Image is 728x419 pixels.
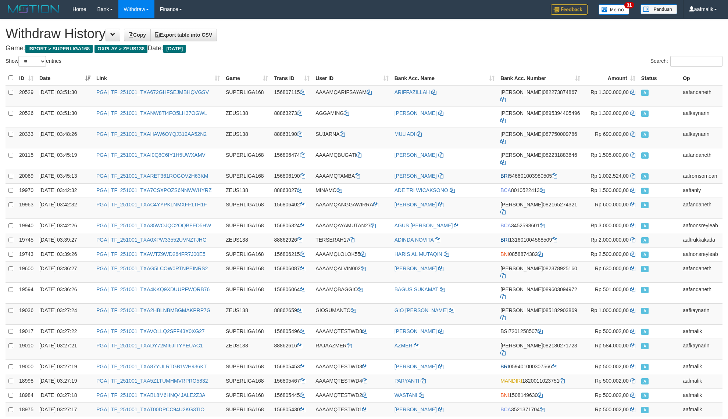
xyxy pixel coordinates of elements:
img: MOTION_logo.png [6,4,61,15]
td: 19940 [16,218,36,233]
td: 19743 [16,247,36,261]
span: Approved - Marked by aafmalik [641,378,649,384]
td: AGGAMING [313,106,392,127]
a: BAGUS SUKAMAT [395,286,438,292]
span: Approved - Marked by aafkaynarin [641,308,649,314]
td: 19036 [16,303,36,324]
td: aaftanly [680,183,722,198]
a: PGA | TF_251001_TXAT00DPCC94U2KG3TIO [96,407,204,412]
td: 156806402 [271,198,313,218]
span: Approved - Marked by aafmalik [641,329,649,335]
td: 3521371704 [497,402,583,417]
td: AAAAMQBAGGIO [313,282,392,303]
td: 88863027 [271,183,313,198]
td: 156805467 [271,374,313,388]
td: 546601003980505 [497,169,583,183]
span: Copy [129,32,146,38]
td: ZEUS138 [223,127,271,148]
td: 0895394405496 [497,106,583,127]
select: Showentries [18,56,46,67]
td: AAAAMQTESTWD2 [313,388,392,402]
a: [PERSON_NAME] [395,152,437,158]
span: Approved - Marked by aafmalik [641,393,649,399]
td: AAAAMQTESTWD4 [313,374,392,388]
td: 19010 [16,339,36,360]
td: 089603094972 [497,282,583,303]
td: aafandaneth [680,261,722,282]
span: Approved - Marked by aafmalik [641,407,649,413]
span: [PERSON_NAME] [500,343,543,348]
td: aafkaynarin [680,127,722,148]
td: 131601004568509 [497,233,583,247]
th: User ID: activate to sort column ascending [313,71,392,85]
a: Export table into CSV [150,29,217,41]
td: aafmalik [680,360,722,374]
span: Rp 501.000,00 [595,286,629,292]
td: [DATE] 03:27:21 [36,339,93,360]
td: 156805445 [271,388,313,402]
a: [PERSON_NAME] [395,407,437,412]
td: SUPERLIGA168 [223,198,271,218]
a: PGA | TF_251001_TXA4KKQ9XDUUPFWQRB76 [96,286,210,292]
a: PGA | TF_251001_TXA7CSXPOZS6NNWWHYRZ [96,187,212,193]
td: SUPERLIGA168 [223,282,271,303]
a: PGA | TF_251001_TXADY72MI6JITYYEUAC1 [96,343,203,348]
span: BCA [500,223,511,228]
td: aaftrukkakada [680,233,722,247]
td: [DATE] 03:27:17 [36,402,93,417]
span: Approved - Marked by aafkaynarin [641,343,649,349]
span: Approved - Marked by aafkaynarin [641,131,649,138]
td: 1820011023751 [497,374,583,388]
td: 156805453 [271,360,313,374]
a: PGA | TF_251001_TXAWTZ9WD264FR7J00E5 [96,251,206,257]
span: BSI [500,328,509,334]
td: [DATE] 03:42:32 [36,183,93,198]
span: Approved - Marked by aafandaneth [641,90,649,96]
a: PGA | TF_251001_TXA87YULRTGB1WH936KT [96,364,207,369]
a: MULIADI [395,131,415,137]
td: AAAAMQANGGAWIRRA [313,198,392,218]
td: 88863273 [271,106,313,127]
a: [PERSON_NAME] [395,266,437,271]
td: SUPERLIGA168 [223,85,271,106]
td: aafkaynarin [680,303,722,324]
span: [PERSON_NAME] [500,266,543,271]
span: Approved - Marked by aafnonsreyleab [641,223,649,229]
td: 082378925160 [497,261,583,282]
td: 88862659 [271,303,313,324]
a: [PERSON_NAME] [395,364,437,369]
a: ARIFFAZILLAH [395,89,430,95]
span: Rp 500.002,00 [595,328,629,334]
span: Approved - Marked by aafkaynarin [641,111,649,117]
td: ZEUS138 [223,339,271,360]
span: Rp 500.002,00 [595,378,629,384]
td: aafandaneth [680,85,722,106]
span: Approved - Marked by aafandaneth [641,152,649,159]
td: [DATE] 03:27:24 [36,303,93,324]
h1: Withdraw History [6,26,722,41]
td: [DATE] 03:48:26 [36,127,93,148]
a: PGA | TF_251001_TXAC4YYPKLNMXFF1TH1F [96,202,207,207]
td: aafnonsreyleab [680,247,722,261]
a: ADINDA NOVITA [395,237,433,243]
span: Rp 1.500.000,00 [590,187,629,193]
td: aafmalik [680,374,722,388]
td: aafkaynarin [680,339,722,360]
td: ZEUS138 [223,106,271,127]
a: [PERSON_NAME] [395,328,437,334]
td: [DATE] 03:36:27 [36,261,93,282]
td: aafromsomean [680,169,722,183]
td: 082273874867 [497,85,583,106]
span: [PERSON_NAME] [500,307,543,313]
a: PGA | TF_251001_TXA0XPW33552UVNZTJHG [96,237,207,243]
td: aafmalik [680,388,722,402]
td: [DATE] 03:51:30 [36,106,93,127]
a: GIO [PERSON_NAME] [395,307,448,313]
td: SUJARNA [313,127,392,148]
span: Export table into CSV [155,32,212,38]
span: ISPORT > SUPERLIGA168 [25,45,93,53]
a: [PERSON_NAME] [395,173,437,179]
a: PGA | TF_251001_TXAVOLLQ2SFF43X0XG27 [96,328,205,334]
a: PGA | TF_251001_TXANW8TI4FO5LH37OGWL [96,110,207,116]
td: 19017 [16,324,36,339]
